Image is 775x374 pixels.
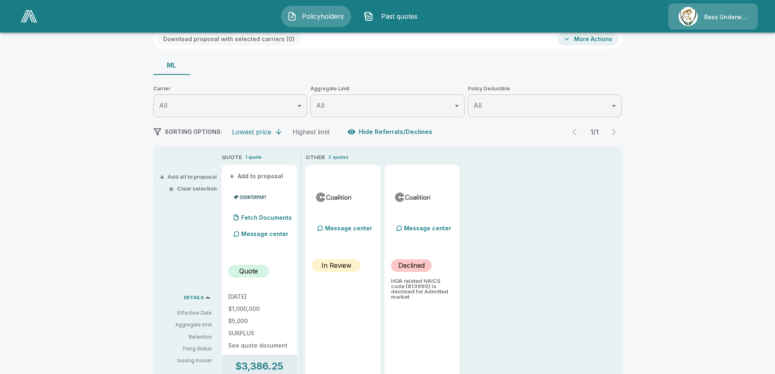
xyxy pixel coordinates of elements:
p: See quote document [228,343,290,348]
span: + [229,173,234,179]
button: Policyholders IconPolicyholders [281,6,351,27]
span: × [169,186,174,191]
div: Lowest price [232,128,271,136]
p: $3,386.25 [235,361,283,371]
p: quotes [333,154,349,161]
img: coalitionmlsurplus [315,191,353,203]
p: Retention [160,333,212,341]
p: Declined [398,260,425,270]
p: Issuing Insurer [160,357,212,364]
img: counterpartmladmitted [231,191,269,203]
p: $1,000,000 [228,306,290,312]
p: 2 [328,154,331,161]
button: Hide Referrals/Declines [346,124,436,140]
p: $5,000 [228,318,290,324]
p: Quote [239,266,258,276]
button: ML [153,55,190,75]
span: All [159,101,167,109]
p: QUOTE [222,153,242,162]
button: Download proposal with selected carriers (0) [157,32,301,46]
span: Policyholders [300,11,345,21]
p: [DATE] [228,294,290,300]
span: All [316,101,324,109]
span: All [474,101,482,109]
p: Message center [325,224,372,232]
p: OTHER [306,153,325,162]
button: More Actions [558,32,619,46]
button: +Add all to proposal [161,174,217,179]
button: ×Clear selection [170,186,217,191]
img: Policyholders Icon [287,11,297,21]
p: SURPLUS [228,330,290,336]
img: AA Logo [21,10,37,22]
img: coalitionmladmitted [394,191,432,203]
span: Past quotes [377,11,421,21]
p: Message center [241,230,288,238]
p: HOA related NAICS code (813990) is declined for Admitted market [391,278,453,300]
p: 1 / 1 [586,129,603,135]
img: Past quotes Icon [364,11,373,21]
button: Past quotes IconPast quotes [358,6,428,27]
p: DETAILS [184,295,204,300]
p: 1 quote [245,154,262,161]
span: + [159,174,164,179]
p: Message center [404,224,451,232]
span: Policy Deductible [468,85,622,93]
button: +Add to proposal [228,172,285,181]
p: Effective Date [160,309,212,317]
p: Fetch Documents [241,215,292,221]
div: Highest limit [293,128,330,136]
p: Filing Status [160,345,212,352]
span: SORTING OPTIONS: [165,128,222,135]
p: Aggregate limit [160,321,212,328]
p: In Review [321,260,351,270]
span: Carrier [153,85,308,93]
span: Aggregate Limit [310,85,465,93]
